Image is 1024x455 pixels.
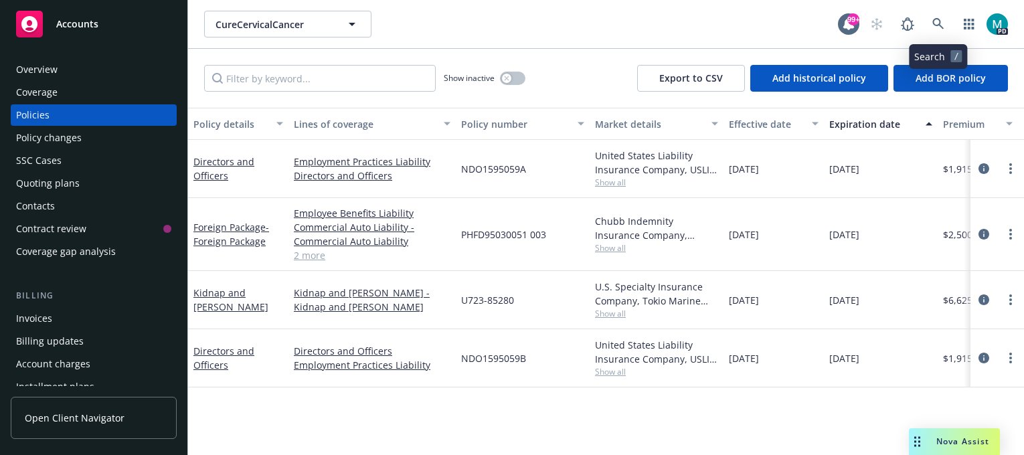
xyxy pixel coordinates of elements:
[729,162,759,176] span: [DATE]
[909,428,926,455] div: Drag to move
[956,11,983,37] a: Switch app
[216,17,331,31] span: CureCervicalCancer
[444,72,495,84] span: Show inactive
[16,104,50,126] div: Policies
[16,241,116,262] div: Coverage gap analysis
[595,338,718,366] div: United States Liability Insurance Company, USLI, RT Specialty Insurance Services, LLC (RSG Specia...
[829,351,859,365] span: [DATE]
[976,292,992,308] a: circleInformation
[461,162,526,176] span: NDO1595059A
[188,108,288,140] button: Policy details
[16,218,86,240] div: Contract review
[925,11,952,37] a: Search
[294,220,450,248] a: Commercial Auto Liability - Commercial Auto Liability
[595,149,718,177] div: United States Liability Insurance Company, USLI, RT Specialty Insurance Services, LLC (RSG Specia...
[987,13,1008,35] img: photo
[11,59,177,80] a: Overview
[461,351,526,365] span: NDO1595059B
[936,436,989,447] span: Nova Assist
[943,162,986,176] span: $1,915.00
[1003,292,1019,308] a: more
[294,248,450,262] a: 2 more
[11,241,177,262] a: Coverage gap analysis
[1003,226,1019,242] a: more
[294,286,450,314] a: Kidnap and [PERSON_NAME] - Kidnap and [PERSON_NAME]
[461,227,546,242] span: PHFD95030051 003
[637,65,745,92] button: Export to CSV
[772,72,866,84] span: Add historical policy
[16,308,52,329] div: Invoices
[16,150,62,171] div: SSC Cases
[11,5,177,43] a: Accounts
[461,293,514,307] span: U723-85280
[294,117,436,131] div: Lines of coverage
[294,155,450,169] a: Employment Practices Liability
[294,344,450,358] a: Directors and Officers
[943,351,986,365] span: $1,915.00
[16,127,82,149] div: Policy changes
[863,11,890,37] a: Start snowing
[829,293,859,307] span: [DATE]
[729,227,759,242] span: [DATE]
[16,376,94,397] div: Installment plans
[595,117,703,131] div: Market details
[938,108,1018,140] button: Premium
[294,169,450,183] a: Directors and Officers
[16,195,55,217] div: Contacts
[11,104,177,126] a: Policies
[829,117,918,131] div: Expiration date
[193,221,269,248] a: Foreign Package
[729,117,804,131] div: Effective date
[16,353,90,375] div: Account charges
[976,226,992,242] a: circleInformation
[193,117,268,131] div: Policy details
[729,351,759,365] span: [DATE]
[824,108,938,140] button: Expiration date
[1003,350,1019,366] a: more
[16,331,84,352] div: Billing updates
[294,206,450,220] a: Employee Benefits Liability
[595,280,718,308] div: U.S. Specialty Insurance Company, Tokio Marine HCC
[11,353,177,375] a: Account charges
[11,218,177,240] a: Contract review
[829,227,859,242] span: [DATE]
[11,376,177,397] a: Installment plans
[56,19,98,29] span: Accounts
[1003,161,1019,177] a: more
[456,108,590,140] button: Policy number
[11,289,177,302] div: Billing
[595,366,718,377] span: Show all
[894,11,921,37] a: Report a Bug
[16,82,58,103] div: Coverage
[829,162,859,176] span: [DATE]
[288,108,456,140] button: Lines of coverage
[595,214,718,242] div: Chubb Indemnity Insurance Company, Chubb Group
[11,127,177,149] a: Policy changes
[461,117,570,131] div: Policy number
[11,173,177,194] a: Quoting plans
[11,308,177,329] a: Invoices
[11,82,177,103] a: Coverage
[729,293,759,307] span: [DATE]
[11,150,177,171] a: SSC Cases
[943,227,986,242] span: $2,500.00
[204,11,371,37] button: CureCervicalCancer
[909,428,1000,455] button: Nova Assist
[750,65,888,92] button: Add historical policy
[943,117,998,131] div: Premium
[11,331,177,352] a: Billing updates
[976,350,992,366] a: circleInformation
[193,286,268,313] a: Kidnap and [PERSON_NAME]
[916,72,986,84] span: Add BOR policy
[193,155,254,182] a: Directors and Officers
[16,173,80,194] div: Quoting plans
[943,293,986,307] span: $6,625.00
[294,358,450,372] a: Employment Practices Liability
[595,177,718,188] span: Show all
[204,65,436,92] input: Filter by keyword...
[595,242,718,254] span: Show all
[590,108,723,140] button: Market details
[847,13,859,25] div: 99+
[16,59,58,80] div: Overview
[893,65,1008,92] button: Add BOR policy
